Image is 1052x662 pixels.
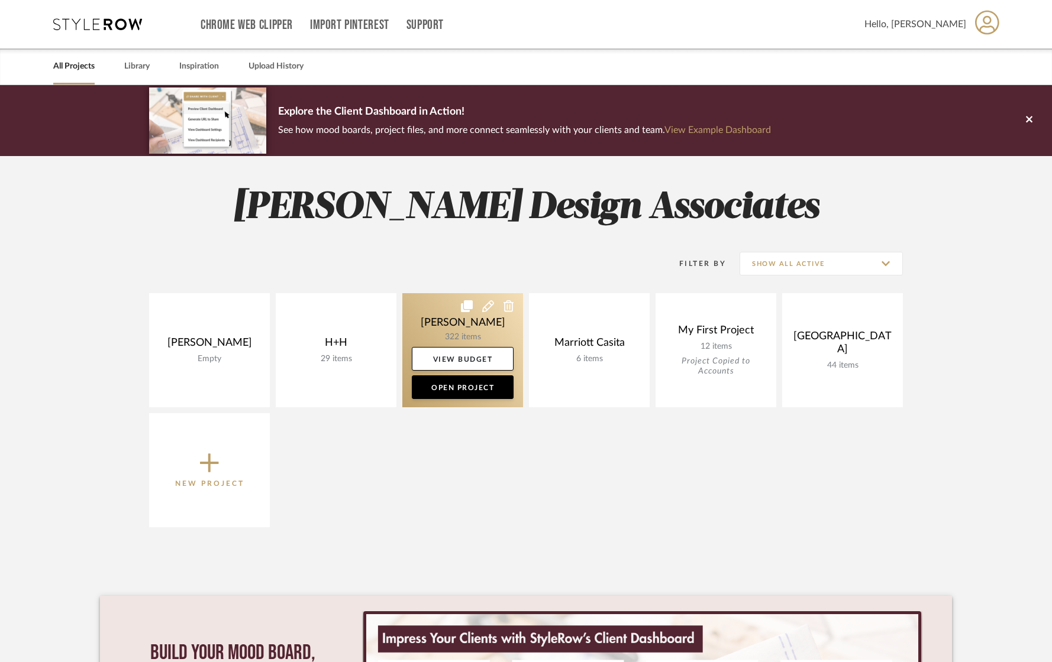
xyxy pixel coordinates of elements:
p: New Project [175,478,244,489]
p: See how mood boards, project files, and more connect seamlessly with your clients and team. [278,122,771,138]
div: H+H [285,336,387,354]
a: Import Pinterest [310,20,389,30]
p: Explore the Client Dashboard in Action! [278,103,771,122]
div: 29 items [285,354,387,364]
a: View Budget [412,347,514,371]
a: Support [406,20,444,30]
div: 12 items [665,342,767,352]
a: Upload History [249,59,304,74]
div: Filter By [664,258,726,270]
a: All Projects [53,59,95,74]
a: Inspiration [179,59,219,74]
h2: [PERSON_NAME] Design Associates [100,186,952,230]
div: Empty [159,354,260,364]
a: Chrome Web Clipper [201,20,293,30]
div: 6 items [538,354,640,364]
a: View Example Dashboard [664,125,771,135]
a: Open Project [412,375,514,399]
div: My First Project [665,324,767,342]
button: New Project [149,413,270,527]
a: Library [124,59,150,74]
div: Project Copied to Accounts [665,356,767,377]
div: [PERSON_NAME] [159,336,260,354]
span: Hello, [PERSON_NAME] [864,17,966,31]
img: d5d033c5-7b12-40c2-a960-1ecee1989c38.png [149,87,266,153]
div: Marriott Casita [538,336,640,354]
div: [GEOGRAPHIC_DATA] [792,330,893,361]
div: 44 items [792,361,893,371]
